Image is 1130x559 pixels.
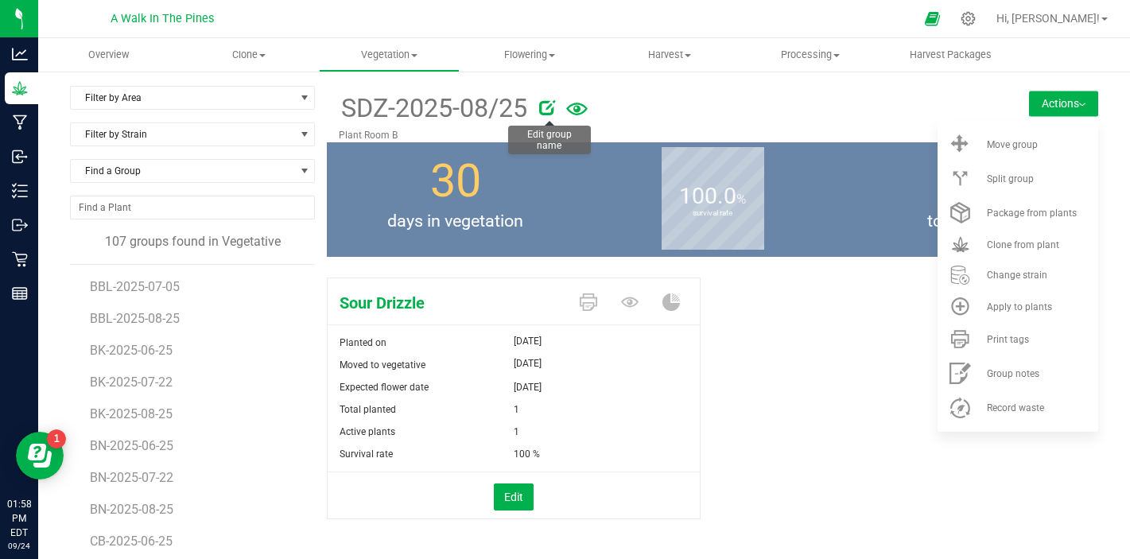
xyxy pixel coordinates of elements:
group-info-box: Survival rate [596,142,829,257]
a: Clone [179,38,320,72]
span: Vegetation [320,48,459,62]
inline-svg: Inventory [12,183,28,199]
a: Harvest [600,38,740,72]
span: select [294,87,314,109]
span: Filter by Area [71,87,294,109]
span: BK-2025-06-25 [90,343,173,358]
span: A Walk In The Pines [111,12,214,25]
iframe: Resource center unread badge [47,429,66,448]
group-info-box: Total number of plants [853,142,1086,257]
span: total plants [841,208,1098,234]
span: Open Ecommerce Menu [914,3,950,34]
span: Moved to vegetative [340,359,425,371]
span: Total planted [340,404,396,415]
b: survival rate [662,142,764,285]
span: Survival rate [340,448,393,460]
div: 107 groups found in Vegetative [70,232,315,251]
span: [DATE] [514,354,542,373]
button: Edit [494,483,534,510]
span: BBL-2025-08-25 [90,311,180,326]
span: Move group [987,139,1038,150]
p: 01:58 PM EDT [7,497,31,540]
span: 1 [514,421,519,443]
div: Manage settings [958,11,978,26]
input: NO DATA FOUND [71,196,314,219]
span: Print tags [987,334,1029,345]
span: Planted on [340,337,386,348]
span: BN-2025-08-25 [90,502,173,517]
iframe: Resource center [16,432,64,479]
group-info-box: Days in vegetation [339,142,572,257]
span: Active plants [340,426,395,437]
span: [DATE] [514,376,542,398]
inline-svg: Inbound [12,149,28,165]
span: BN-2025-06-25 [90,438,173,453]
span: Harvest Packages [888,48,1013,62]
span: BN-2025-07-22 [90,470,173,485]
a: Vegetation [319,38,460,72]
span: Sour Drizzle [328,291,568,315]
inline-svg: Reports [12,285,28,301]
button: Actions [1029,91,1098,116]
p: Plant Room B [339,128,957,142]
span: Find a Group [71,160,294,182]
span: Change strain [987,270,1047,281]
span: Clone from plant [987,239,1059,250]
span: SDZ-2025-08/25 [339,89,527,128]
span: BK-2025-07-22 [90,375,173,390]
a: Flowering [460,38,600,72]
span: Package from plants [987,208,1077,219]
span: BK-2025-08-25 [90,406,173,421]
inline-svg: Manufacturing [12,115,28,130]
span: CB-2025-06-25 [90,534,173,549]
span: Split group [987,173,1034,184]
p: 09/24 [7,540,31,552]
inline-svg: Outbound [12,217,28,233]
span: Record waste [987,402,1044,413]
span: days in vegetation [327,208,584,234]
a: Processing [740,38,881,72]
inline-svg: Grow [12,80,28,96]
span: 1 [514,398,519,421]
span: 100 % [514,443,540,465]
span: Filter by Strain [71,123,294,146]
span: Harvest [600,48,740,62]
span: Flowering [460,48,600,62]
span: [DATE] [514,332,542,351]
span: Hi, [PERSON_NAME]! [996,12,1100,25]
span: Clone [180,48,319,62]
span: Expected flower date [340,382,429,393]
inline-svg: Retail [12,251,28,267]
span: Apply to plants [987,301,1052,312]
div: Edit group name [515,129,584,151]
inline-svg: Analytics [12,46,28,62]
a: Harvest Packages [880,38,1021,72]
span: BBL-2025-07-05 [90,279,180,294]
a: Overview [38,38,179,72]
span: Group notes [987,368,1039,379]
span: Processing [741,48,880,62]
span: 30 [430,154,481,208]
span: Overview [67,48,150,62]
